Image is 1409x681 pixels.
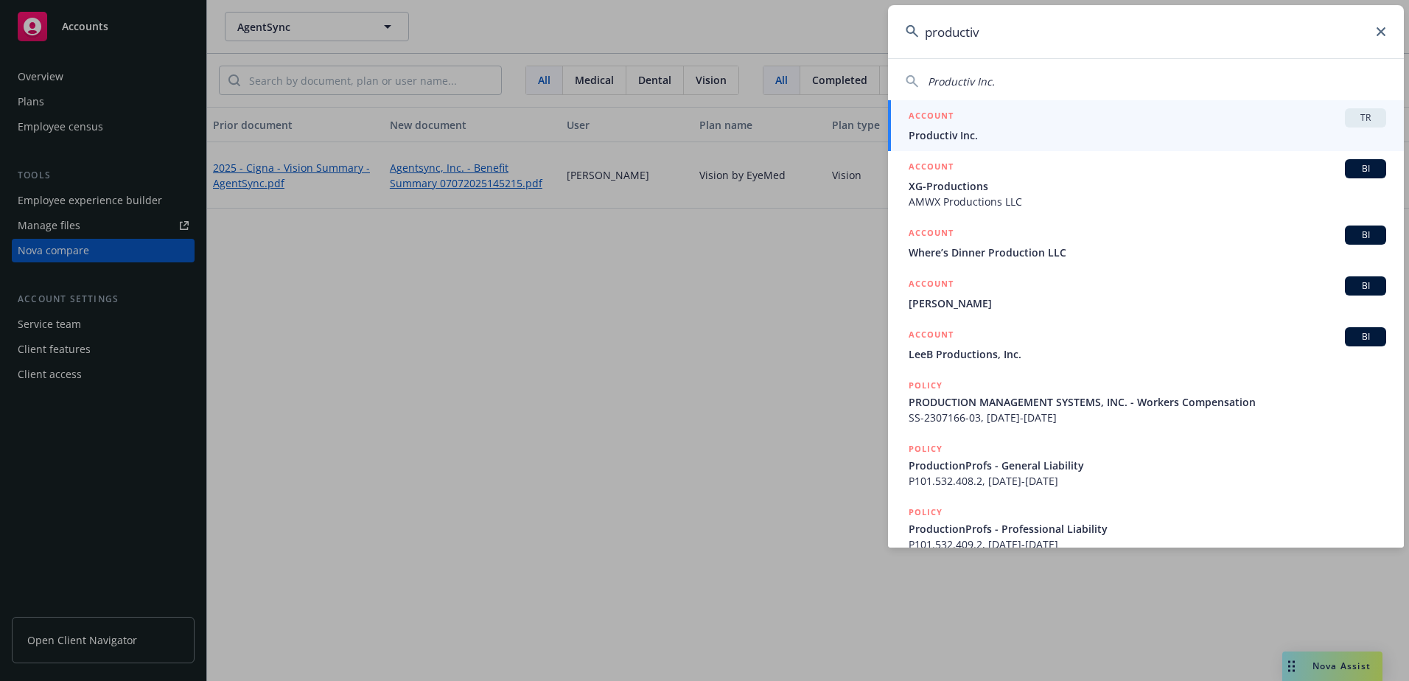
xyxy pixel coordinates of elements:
[909,327,954,345] h5: ACCOUNT
[909,178,1386,194] span: XG-Productions
[888,497,1404,560] a: POLICYProductionProfs - Professional LiabilityP101.532.409.2, [DATE]-[DATE]
[888,370,1404,433] a: POLICYPRODUCTION MANAGEMENT SYSTEMS, INC. - Workers CompensationSS-2307166-03, [DATE]-[DATE]
[909,458,1386,473] span: ProductionProfs - General Liability
[888,217,1404,268] a: ACCOUNTBIWhere’s Dinner Production LLC
[909,194,1386,209] span: AMWX Productions LLC
[909,394,1386,410] span: PRODUCTION MANAGEMENT SYSTEMS, INC. - Workers Compensation
[909,346,1386,362] span: LeeB Productions, Inc.
[888,319,1404,370] a: ACCOUNTBILeeB Productions, Inc.
[909,245,1386,260] span: Where’s Dinner Production LLC
[909,441,943,456] h5: POLICY
[1351,330,1380,343] span: BI
[888,5,1404,58] input: Search...
[1351,228,1380,242] span: BI
[909,296,1386,311] span: [PERSON_NAME]
[909,473,1386,489] span: P101.532.408.2, [DATE]-[DATE]
[909,378,943,393] h5: POLICY
[909,108,954,126] h5: ACCOUNT
[909,410,1386,425] span: SS-2307166-03, [DATE]-[DATE]
[888,433,1404,497] a: POLICYProductionProfs - General LiabilityP101.532.408.2, [DATE]-[DATE]
[909,276,954,294] h5: ACCOUNT
[909,128,1386,143] span: Productiv Inc.
[909,521,1386,537] span: ProductionProfs - Professional Liability
[909,159,954,177] h5: ACCOUNT
[1351,279,1380,293] span: BI
[888,151,1404,217] a: ACCOUNTBIXG-ProductionsAMWX Productions LLC
[1351,111,1380,125] span: TR
[888,268,1404,319] a: ACCOUNTBI[PERSON_NAME]
[1351,162,1380,175] span: BI
[888,100,1404,151] a: ACCOUNTTRProductiv Inc.
[928,74,995,88] span: Productiv Inc.
[909,226,954,243] h5: ACCOUNT
[909,537,1386,552] span: P101.532.409.2, [DATE]-[DATE]
[909,505,943,520] h5: POLICY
